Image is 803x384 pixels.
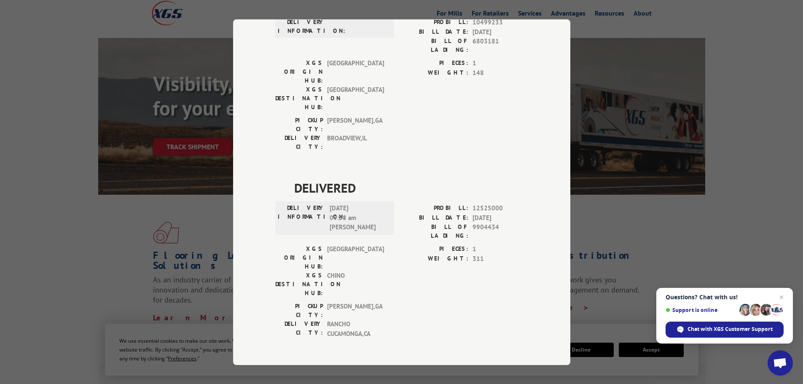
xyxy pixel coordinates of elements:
div: Open chat [768,350,793,376]
label: PROBILL: [402,18,468,27]
label: PROBILL: [402,204,468,213]
span: Close chat [776,292,787,302]
label: DELIVERY INFORMATION: [278,18,325,35]
span: DELIVERED [294,178,528,197]
label: PICKUP CITY: [275,116,323,134]
label: WEIGHT: [402,68,468,78]
span: 6803181 [473,37,528,54]
span: [GEOGRAPHIC_DATA] [327,59,384,85]
span: 148 [473,68,528,78]
label: DELIVERY CITY: [275,134,323,151]
label: DELIVERY CITY: [275,320,323,338]
span: [DATE] [473,213,528,223]
label: BILL OF LADING: [402,223,468,240]
label: BILL OF LADING: [402,37,468,54]
label: XGS DESTINATION HUB: [275,271,323,298]
span: 12525000 [473,204,528,213]
span: BROADVIEW , IL [327,134,384,151]
span: 10499233 [473,18,528,27]
label: XGS ORIGIN HUB: [275,59,323,85]
span: 311 [473,254,528,263]
span: Questions? Chat with us! [666,294,784,301]
span: [GEOGRAPHIC_DATA] [327,85,384,112]
label: BILL DATE: [402,213,468,223]
span: [DATE] 09:58 am [PERSON_NAME] [330,204,387,232]
span: Support is online [666,307,736,313]
span: 9904434 [473,223,528,240]
label: PICKUP CITY: [275,302,323,320]
span: Chat with XGS Customer Support [688,325,773,333]
span: [DATE] [473,27,528,37]
span: [PERSON_NAME] , GA [327,116,384,134]
span: CHINO [327,271,384,298]
span: 1 [473,59,528,68]
label: PIECES: [402,59,468,68]
span: RANCHO CUCAMONGA , CA [327,320,384,338]
label: BILL DATE: [402,27,468,37]
label: XGS ORIGIN HUB: [275,244,323,271]
span: [PERSON_NAME] , GA [327,302,384,320]
label: XGS DESTINATION HUB: [275,85,323,112]
div: Chat with XGS Customer Support [666,322,784,338]
span: [GEOGRAPHIC_DATA] [327,244,384,271]
label: PIECES: [402,244,468,254]
label: DELIVERY INFORMATION: [278,204,325,232]
span: 1 [473,244,528,254]
label: WEIGHT: [402,254,468,263]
